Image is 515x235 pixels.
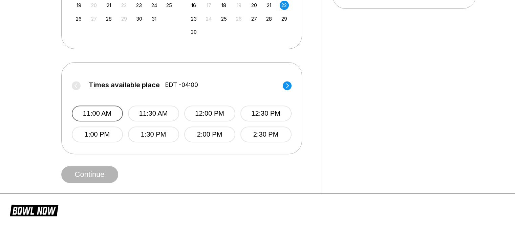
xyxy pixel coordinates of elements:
[120,1,129,10] div: Not available Wednesday, October 22nd, 2025
[165,81,198,89] span: EDT -04:00
[250,1,259,10] div: Choose Thursday, November 20th, 2025
[128,126,179,142] button: 1:30 PM
[134,14,144,23] div: Choose Thursday, October 30th, 2025
[219,14,229,23] div: Choose Tuesday, November 25th, 2025
[134,1,144,10] div: Choose Thursday, October 23rd, 2025
[189,27,198,37] div: Choose Sunday, November 30th, 2025
[72,126,123,142] button: 1:00 PM
[189,1,198,10] div: Choose Sunday, November 16th, 2025
[150,14,159,23] div: Choose Friday, October 31st, 2025
[89,14,99,23] div: Not available Monday, October 27th, 2025
[150,1,159,10] div: Choose Friday, October 24th, 2025
[264,14,274,23] div: Choose Friday, November 28th, 2025
[234,1,243,10] div: Not available Wednesday, November 19th, 2025
[219,1,229,10] div: Choose Tuesday, November 18th, 2025
[184,126,235,142] button: 2:00 PM
[120,14,129,23] div: Not available Wednesday, October 29th, 2025
[165,1,174,10] div: Choose Saturday, October 25th, 2025
[128,105,179,121] button: 11:30 AM
[204,1,213,10] div: Not available Monday, November 17th, 2025
[89,1,99,10] div: Not available Monday, October 20th, 2025
[280,1,289,10] div: Choose Saturday, November 22nd, 2025
[234,14,243,23] div: Not available Wednesday, November 26th, 2025
[204,14,213,23] div: Not available Monday, November 24th, 2025
[184,105,235,121] button: 12:00 PM
[104,14,113,23] div: Choose Tuesday, October 28th, 2025
[240,126,292,142] button: 2:30 PM
[74,1,83,10] div: Choose Sunday, October 19th, 2025
[72,105,123,121] button: 11:00 AM
[89,81,160,89] span: Times available place
[74,14,83,23] div: Choose Sunday, October 26th, 2025
[264,1,274,10] div: Choose Friday, November 21st, 2025
[104,1,113,10] div: Choose Tuesday, October 21st, 2025
[250,14,259,23] div: Choose Thursday, November 27th, 2025
[189,14,198,23] div: Choose Sunday, November 23rd, 2025
[240,105,292,121] button: 12:30 PM
[280,14,289,23] div: Choose Saturday, November 29th, 2025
